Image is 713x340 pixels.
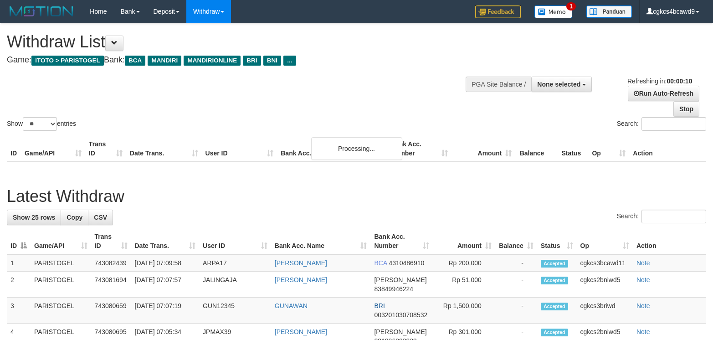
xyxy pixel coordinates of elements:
[125,56,145,66] span: BCA
[537,81,580,88] span: None selected
[636,328,650,335] a: Note
[641,117,706,131] input: Search:
[31,56,104,66] span: ITOTO > PARISTOGEL
[537,228,577,254] th: Status: activate to sort column ascending
[85,136,126,162] th: Trans ID
[374,311,427,319] span: Copy 003201030708532 to clipboard
[636,276,650,283] a: Note
[629,136,706,162] th: Action
[627,77,692,85] span: Refreshing in:
[374,328,426,335] span: [PERSON_NAME]
[131,298,200,324] td: [DATE] 07:07:19
[283,56,296,66] span: ...
[148,56,181,66] span: MANDIRI
[126,136,202,162] th: Date Trans.
[433,254,495,272] td: Rp 200,000
[184,56,241,66] span: MANDIRIONLINE
[577,298,633,324] td: cgkcs3briwd
[451,136,516,162] th: Amount
[617,210,706,223] label: Search:
[466,77,531,92] div: PGA Site Balance /
[275,302,308,309] a: GUNAWAN
[577,228,633,254] th: Op: activate to sort column ascending
[7,33,466,51] h1: Withdraw List
[636,259,650,267] a: Note
[495,228,537,254] th: Balance: activate to sort column ascending
[199,228,271,254] th: User ID: activate to sort column ascending
[199,254,271,272] td: ARPA17
[275,328,327,335] a: [PERSON_NAME]
[628,86,699,101] a: Run Auto-Refresh
[13,214,55,221] span: Show 25 rows
[534,5,573,18] img: Button%20Memo.svg
[263,56,281,66] span: BNI
[667,77,692,85] strong: 00:00:10
[7,254,31,272] td: 1
[541,303,568,310] span: Accepted
[277,136,387,162] th: Bank Acc. Name
[199,272,271,298] td: JALINGAJA
[541,277,568,284] span: Accepted
[495,272,537,298] td: -
[673,101,699,117] a: Stop
[641,210,706,223] input: Search:
[495,298,537,324] td: -
[7,298,31,324] td: 3
[541,329,568,336] span: Accepted
[91,254,131,272] td: 743082439
[31,272,91,298] td: PARISTOGEL
[31,298,91,324] td: PARISTOGEL
[7,56,466,65] h4: Game: Bank:
[515,136,558,162] th: Balance
[31,254,91,272] td: PARISTOGEL
[541,260,568,268] span: Accepted
[389,259,424,267] span: Copy 4310486910 to clipboard
[88,210,113,225] a: CSV
[21,136,85,162] th: Game/API
[275,259,327,267] a: [PERSON_NAME]
[617,117,706,131] label: Search:
[7,272,31,298] td: 2
[558,136,588,162] th: Status
[131,228,200,254] th: Date Trans.: activate to sort column ascending
[433,272,495,298] td: Rp 51,000
[7,210,61,225] a: Show 25 rows
[7,136,21,162] th: ID
[374,276,426,283] span: [PERSON_NAME]
[577,254,633,272] td: cgkcs3bcawd11
[91,272,131,298] td: 743081694
[588,136,629,162] th: Op
[91,228,131,254] th: Trans ID: activate to sort column ascending
[577,272,633,298] td: cgkcs2bniwd5
[370,228,433,254] th: Bank Acc. Number: activate to sort column ascending
[23,117,57,131] select: Showentries
[67,214,82,221] span: Copy
[271,228,371,254] th: Bank Acc. Name: activate to sort column ascending
[495,254,537,272] td: -
[566,2,576,10] span: 1
[199,298,271,324] td: GUN12345
[7,228,31,254] th: ID: activate to sort column descending
[243,56,261,66] span: BRI
[91,298,131,324] td: 743080659
[374,285,413,293] span: Copy 83849946224 to clipboard
[7,117,76,131] label: Show entries
[475,5,521,18] img: Feedback.jpg
[433,228,495,254] th: Amount: activate to sort column ascending
[7,187,706,206] h1: Latest Withdraw
[374,259,387,267] span: BCA
[531,77,592,92] button: None selected
[311,137,402,160] div: Processing...
[31,228,91,254] th: Game/API: activate to sort column ascending
[636,302,650,309] a: Note
[131,272,200,298] td: [DATE] 07:07:57
[61,210,88,225] a: Copy
[374,302,385,309] span: BRI
[131,254,200,272] td: [DATE] 07:09:58
[586,5,632,18] img: panduan.png
[94,214,107,221] span: CSV
[633,228,706,254] th: Action
[275,276,327,283] a: [PERSON_NAME]
[202,136,277,162] th: User ID
[387,136,451,162] th: Bank Acc. Number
